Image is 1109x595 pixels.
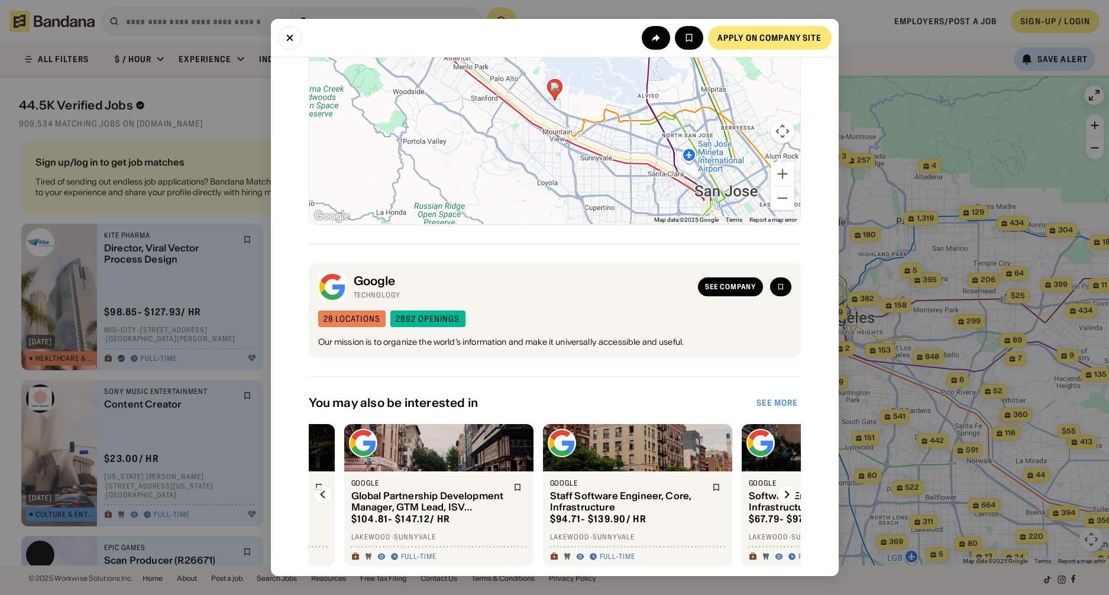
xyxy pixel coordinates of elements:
[401,552,437,561] div: Full-time
[746,429,775,457] img: Google logo
[756,399,798,407] div: See more
[354,290,691,300] div: Technology
[777,485,796,504] img: Right Arrow
[344,424,534,566] a: Google logoGoogleGlobal Partnership Development Manager, GTM Lead, ISV Partnerships$104.81- $147....
[278,26,302,50] button: Close
[705,283,756,290] div: See company
[349,429,377,457] img: Google logo
[749,216,797,223] a: Report a map error
[313,485,332,504] img: Left Arrow
[312,209,351,224] img: Google
[726,216,742,223] a: Terms (opens in new tab)
[550,490,705,513] div: Staff Software Engineer, Core, Infrastructure
[354,274,691,288] div: Google
[396,315,460,323] div: 2892 openings
[550,532,725,542] div: Lakewood · Sunnyvale
[749,490,904,513] div: Software Engineer III, Infrastructure, Google Cloud Platforms
[351,532,526,542] div: Lakewood · Sunnyvale
[771,119,794,143] button: Map camera controls
[749,532,924,542] div: Lakewood · Sunnyvale
[548,429,576,457] img: Google logo
[717,34,822,42] div: Apply on company site
[550,513,646,525] div: $ 94.71 - $139.90 / hr
[654,216,719,223] span: Map data ©2025 Google
[309,396,754,410] div: You may also be interested in
[550,478,705,488] div: Google
[771,162,794,186] button: Zoom in
[749,513,837,525] div: $ 67.79 - $97.12 / hr
[312,209,351,224] a: Open this area in Google Maps (opens a new window)
[351,490,506,513] div: Global Partnership Development Manager, GTM Lead, ISV Partnerships
[600,552,636,561] div: Full-time
[698,277,763,296] a: See company
[318,337,791,348] div: Our mission is to organize the world’s information and make it universally accessible and useful.
[749,478,904,488] div: Google
[798,552,835,561] div: Full-time
[742,424,931,566] a: Google logoGoogleSoftware Engineer III, Infrastructure, Google Cloud Platforms$67.79- $97.12/ hrL...
[318,273,347,301] img: Google logo
[771,186,794,210] button: Zoom out
[351,513,451,525] div: $ 104.81 - $147.12 / hr
[543,424,732,566] a: Google logoGoogleStaff Software Engineer, Core, Infrastructure$94.71- $139.90/ hrLakewood ·Sunnyv...
[351,478,506,488] div: Google
[324,315,380,323] div: 28 locations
